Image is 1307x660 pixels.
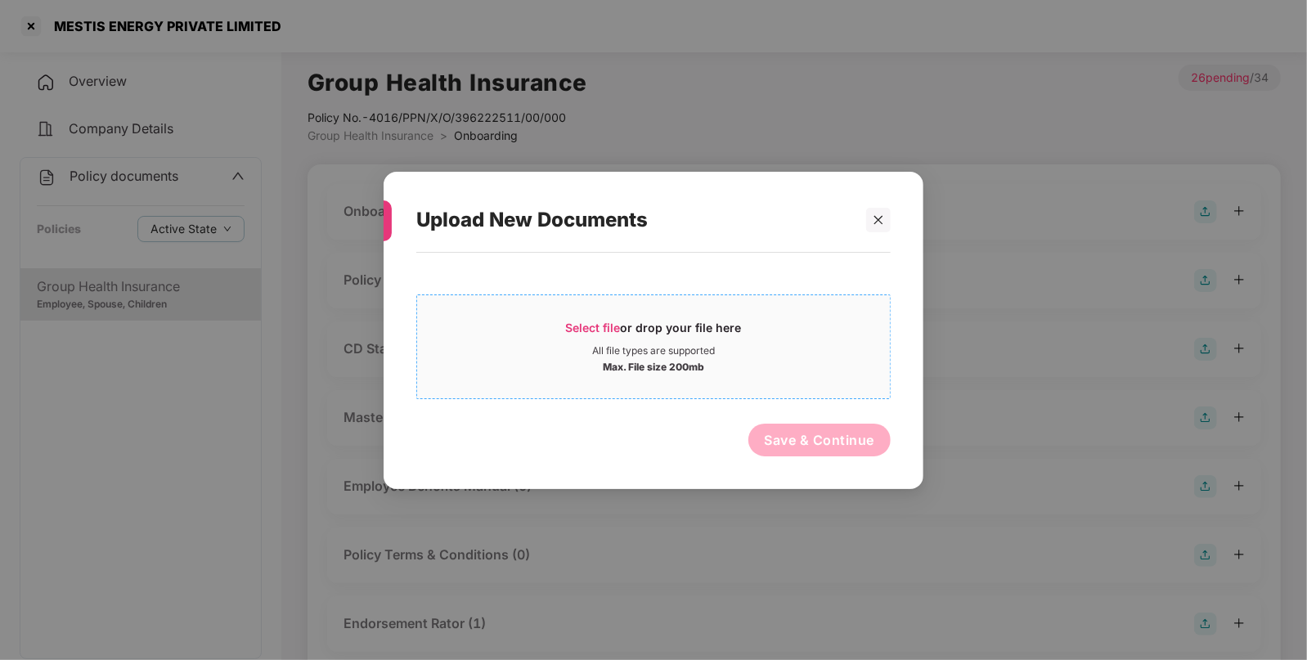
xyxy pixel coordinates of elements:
div: or drop your file here [566,319,742,343]
span: Select fileor drop your file hereAll file types are supportedMax. File size 200mb [417,307,890,385]
button: Save & Continue [748,423,892,456]
span: Select file [566,320,621,334]
span: close [873,213,884,225]
div: All file types are supported [592,343,715,357]
div: Upload New Documents [416,188,851,252]
div: Max. File size 200mb [603,357,704,373]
